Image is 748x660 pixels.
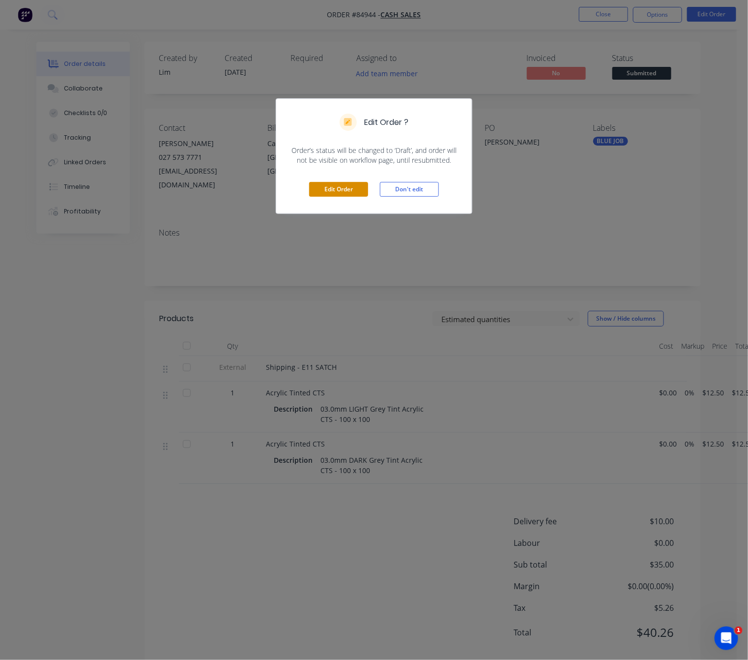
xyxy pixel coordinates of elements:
h5: Edit Order ? [365,117,409,128]
button: Don't edit [380,182,439,197]
span: 1 [735,627,743,634]
button: Edit Order [309,182,368,197]
iframe: Intercom live chat [715,627,738,650]
span: Order’s status will be changed to ‘Draft’, and order will not be visible on workflow page, until ... [288,146,460,165]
